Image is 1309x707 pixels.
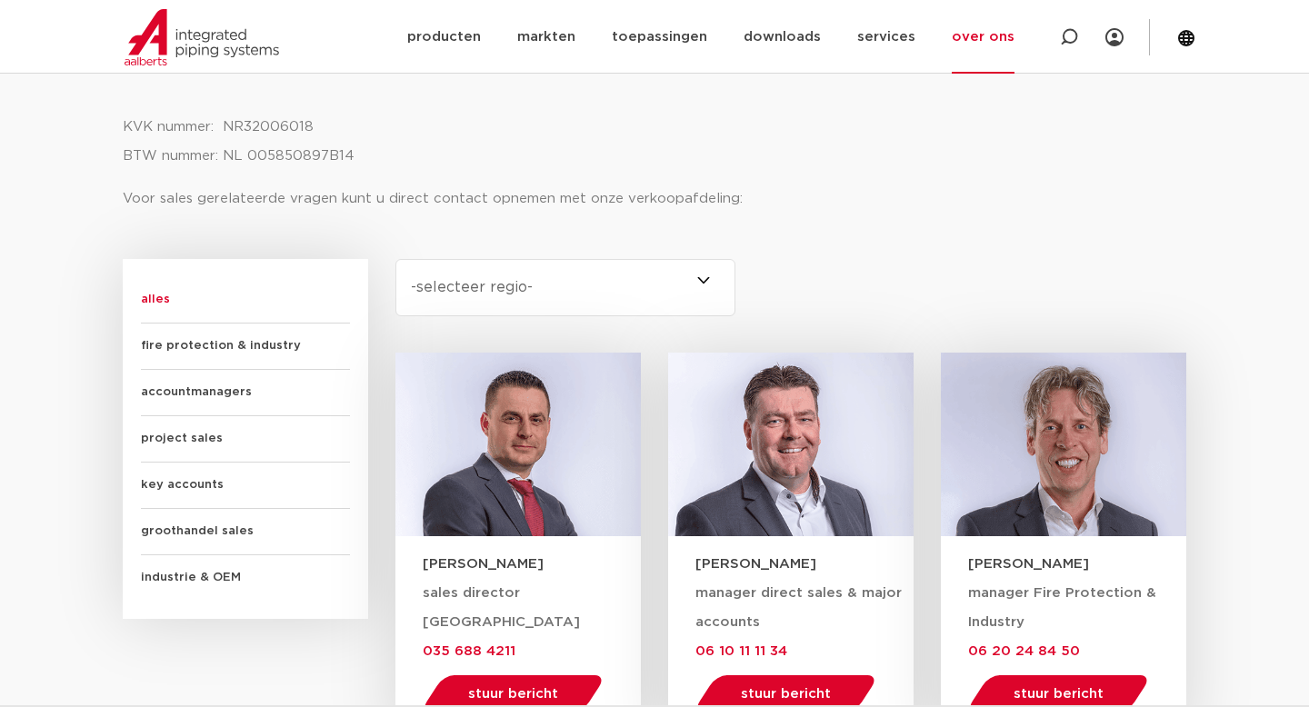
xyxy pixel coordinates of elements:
img: logo_orange.svg [29,29,44,44]
span: groothandel sales [141,509,350,555]
a: 06 10 11 11 34 [695,643,787,658]
span: project sales [141,416,350,463]
img: website_grey.svg [29,47,44,62]
span: stuur bericht [468,687,558,701]
span: manager Fire Protection & Industry [968,586,1156,629]
h3: [PERSON_NAME] [695,554,914,573]
a: 06 20 24 84 50 [968,643,1080,658]
div: Keywords op verkeer [198,107,311,119]
div: Domein: [DOMAIN_NAME] [47,47,200,62]
p: Voor sales gerelateerde vragen kunt u direct contact opnemen met onze verkoopafdeling: [123,184,1186,214]
span: fire protection & industry [141,324,350,370]
img: tab_keywords_by_traffic_grey.svg [178,105,193,120]
span: accountmanagers [141,370,350,416]
span: alles [141,277,350,324]
span: manager direct sales & major accounts [695,586,902,629]
span: stuur bericht [1014,687,1104,701]
span: stuur bericht [741,687,831,701]
span: industrie & OEM [141,555,350,601]
div: v 4.0.25 [51,29,89,44]
h3: [PERSON_NAME] [968,554,1186,573]
a: 035 688 4211 [423,643,515,658]
div: Domeinoverzicht [70,107,159,119]
p: KVK nummer: NR32006018 BTW nummer: NL 005850897B14 [123,113,1186,171]
h3: [PERSON_NAME] [423,554,641,573]
img: tab_domain_overview_orange.svg [50,105,65,120]
span: key accounts [141,463,350,509]
span: sales director [GEOGRAPHIC_DATA] [423,586,580,629]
